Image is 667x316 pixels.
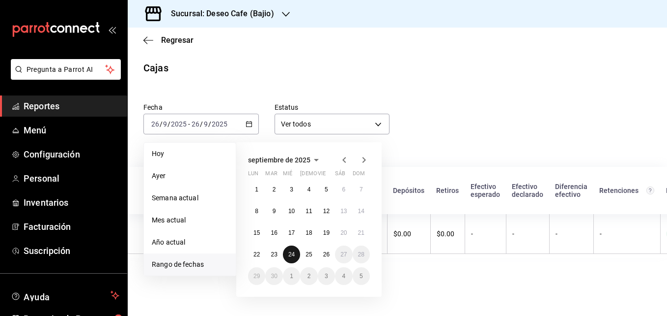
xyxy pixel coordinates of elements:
[24,124,119,137] span: Menú
[283,170,292,181] abbr: miércoles
[248,156,310,164] span: septiembre de 2025
[283,181,300,198] button: 3 de septiembre de 2025
[253,229,260,236] abbr: 15 de septiembre de 2025
[203,120,208,128] input: --
[471,183,500,198] div: Efectivo esperado
[300,181,317,198] button: 4 de septiembre de 2025
[24,196,119,209] span: Inventarios
[152,259,228,270] span: Rango de fechas
[248,202,265,220] button: 8 de septiembre de 2025
[353,202,370,220] button: 14 de septiembre de 2025
[300,224,317,242] button: 18 de septiembre de 2025
[335,170,345,181] abbr: sábado
[163,120,167,128] input: --
[353,170,365,181] abbr: domingo
[143,104,259,111] label: Fecha
[288,251,295,258] abbr: 24 de septiembre de 2025
[265,202,282,220] button: 9 de septiembre de 2025
[188,120,190,128] span: -
[24,289,107,301] span: Ayuda
[248,267,265,285] button: 29 de septiembre de 2025
[358,229,364,236] abbr: 21 de septiembre de 2025
[318,181,335,198] button: 5 de septiembre de 2025
[323,208,330,215] abbr: 12 de septiembre de 2025
[300,267,317,285] button: 2 de octubre de 2025
[248,170,258,181] abbr: lunes
[108,26,116,33] button: open_drawer_menu
[24,148,119,161] span: Configuración
[300,246,317,263] button: 25 de septiembre de 2025
[265,181,282,198] button: 2 de septiembre de 2025
[342,273,345,280] abbr: 4 de octubre de 2025
[471,230,500,238] div: -
[300,170,358,181] abbr: jueves
[307,273,311,280] abbr: 2 de octubre de 2025
[275,104,390,111] label: Estatus
[288,208,295,215] abbr: 10 de septiembre de 2025
[11,59,121,80] button: Pregunta a Parrot AI
[342,186,345,193] abbr: 6 de septiembre de 2025
[300,202,317,220] button: 11 de septiembre de 2025
[393,230,424,238] div: $0.00
[211,120,228,128] input: ----
[353,267,370,285] button: 5 de octubre de 2025
[143,61,168,75] div: Cajas
[248,181,265,198] button: 1 de septiembre de 2025
[152,237,228,248] span: Año actual
[290,186,293,193] abbr: 3 de septiembre de 2025
[600,230,654,238] div: -
[306,229,312,236] abbr: 18 de septiembre de 2025
[290,273,293,280] abbr: 1 de octubre de 2025
[24,220,119,233] span: Facturación
[161,35,194,45] span: Regresar
[271,229,277,236] abbr: 16 de septiembre de 2025
[7,71,121,82] a: Pregunta a Parrot AI
[265,246,282,263] button: 23 de septiembre de 2025
[283,202,300,220] button: 10 de septiembre de 2025
[273,186,276,193] abbr: 2 de septiembre de 2025
[167,120,170,128] span: /
[255,208,258,215] abbr: 8 de septiembre de 2025
[306,251,312,258] abbr: 25 de septiembre de 2025
[152,171,228,181] span: Ayer
[340,208,347,215] abbr: 13 de septiembre de 2025
[353,181,370,198] button: 7 de septiembre de 2025
[24,244,119,257] span: Suscripción
[152,215,228,225] span: Mes actual
[265,224,282,242] button: 16 de septiembre de 2025
[360,273,363,280] abbr: 5 de octubre de 2025
[360,186,363,193] abbr: 7 de septiembre de 2025
[358,251,364,258] abbr: 28 de septiembre de 2025
[555,183,587,198] div: Diferencia efectivo
[353,224,370,242] button: 21 de septiembre de 2025
[253,251,260,258] abbr: 22 de septiembre de 2025
[335,202,352,220] button: 13 de septiembre de 2025
[253,273,260,280] abbr: 29 de septiembre de 2025
[283,246,300,263] button: 24 de septiembre de 2025
[323,229,330,236] abbr: 19 de septiembre de 2025
[318,170,326,181] abbr: viernes
[307,186,311,193] abbr: 4 de septiembre de 2025
[152,193,228,203] span: Semana actual
[318,202,335,220] button: 12 de septiembre de 2025
[306,208,312,215] abbr: 11 de septiembre de 2025
[556,230,587,238] div: -
[283,267,300,285] button: 1 de octubre de 2025
[27,64,106,75] span: Pregunta a Parrot AI
[288,229,295,236] abbr: 17 de septiembre de 2025
[325,186,328,193] abbr: 5 de septiembre de 2025
[191,120,200,128] input: --
[275,114,390,134] div: Ver todos
[160,120,163,128] span: /
[340,251,347,258] abbr: 27 de septiembre de 2025
[170,120,187,128] input: ----
[143,35,194,45] button: Regresar
[265,267,282,285] button: 30 de septiembre de 2025
[24,99,119,113] span: Reportes
[318,224,335,242] button: 19 de septiembre de 2025
[512,183,543,198] div: Efectivo declarado
[208,120,211,128] span: /
[255,186,258,193] abbr: 1 de septiembre de 2025
[323,251,330,258] abbr: 26 de septiembre de 2025
[335,267,352,285] button: 4 de octubre de 2025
